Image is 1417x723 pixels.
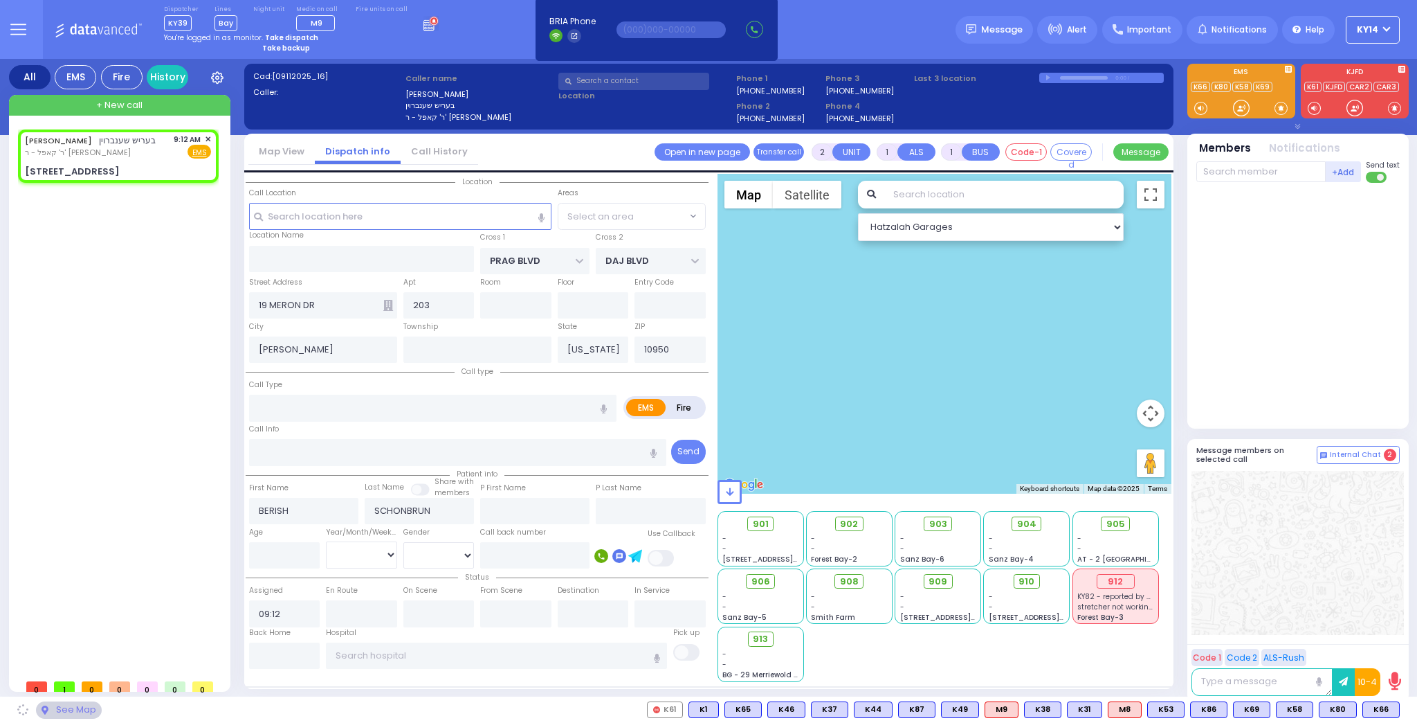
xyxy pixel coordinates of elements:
div: [STREET_ADDRESS] [25,165,120,179]
strong: Take backup [262,43,310,53]
span: Status [458,572,496,582]
div: BLS [1024,702,1061,718]
a: CAR3 [1373,82,1399,92]
label: EMS [1187,69,1295,78]
label: ר' קאפל - ר' [PERSON_NAME] [405,111,554,123]
span: 9:12 AM [174,134,201,145]
label: בעריש שענברוין [405,100,554,111]
button: +Add [1326,161,1362,182]
span: Select an area [567,210,634,224]
div: BLS [767,702,805,718]
u: EMS [192,148,207,158]
a: Open this area in Google Maps (opens a new window) [721,476,767,494]
span: 902 [840,517,858,531]
label: Floor [558,277,574,288]
img: red-radio-icon.svg [653,706,660,713]
button: UNIT [832,143,870,161]
div: BLS [1067,702,1102,718]
label: [PHONE_NUMBER] [825,85,894,96]
span: AT - 2 [GEOGRAPHIC_DATA] [1077,554,1180,564]
button: Show satellite imagery [773,181,841,208]
label: [PHONE_NUMBER] [825,113,894,123]
span: Location [455,177,500,187]
span: KY39 [164,15,192,31]
button: BUS [962,143,1000,161]
button: Code-1 [1005,143,1047,161]
button: Transfer call [753,143,804,161]
span: - [811,602,815,612]
button: Drag Pegman onto the map to open Street View [1137,449,1164,477]
span: [STREET_ADDRESS][PERSON_NAME] [989,612,1119,623]
div: K65 [724,702,762,718]
div: K44 [854,702,893,718]
span: - [722,649,726,659]
input: Search hospital [326,643,667,669]
label: Cross 2 [596,232,623,243]
div: K58 [1276,702,1313,718]
span: Phone 4 [825,100,910,112]
span: KY14 [1357,24,1378,36]
div: BLS [854,702,893,718]
div: BLS [1319,702,1357,718]
label: From Scene [480,585,522,596]
img: message.svg [966,24,976,35]
label: Areas [558,188,578,199]
small: Share with [435,476,474,487]
label: [PHONE_NUMBER] [736,113,805,123]
button: ALS-Rush [1261,649,1306,666]
div: BLS [1362,702,1400,718]
label: State [558,321,577,332]
span: בעריש שענברוין [99,134,156,146]
a: K80 [1212,82,1231,92]
label: Apt [403,277,416,288]
img: Google [721,476,767,494]
span: - [811,591,815,602]
span: Sanz Bay-4 [989,554,1034,564]
div: K87 [898,702,935,718]
span: 906 [751,575,770,589]
div: K61 [647,702,683,718]
label: P Last Name [596,483,641,494]
span: Forest Bay-3 [1077,612,1124,623]
label: Fire units on call [356,6,408,14]
a: K66 [1191,82,1210,92]
span: M9 [311,17,322,28]
div: 912 [1097,574,1135,589]
button: KY14 [1346,16,1400,44]
a: Map View [248,145,315,158]
button: Send [671,440,706,464]
span: Help [1306,24,1324,36]
span: [STREET_ADDRESS][PERSON_NAME] [722,554,853,564]
span: [09112025_16] [272,71,328,82]
label: Location Name [249,230,304,241]
span: - [989,602,993,612]
strong: Take dispatch [265,33,318,43]
span: Forest Bay-2 [811,554,857,564]
label: Back Home [249,627,291,639]
label: First Name [249,483,289,494]
div: K31 [1067,702,1102,718]
button: Covered [1050,143,1092,161]
a: [PERSON_NAME] [25,135,92,146]
span: - [722,591,726,602]
span: - [989,591,993,602]
input: Search member [1196,161,1326,182]
label: Call Info [249,424,279,435]
label: Night unit [253,6,284,14]
span: - [900,591,904,602]
span: - [900,602,904,612]
button: Notifications [1269,141,1340,157]
span: - [1077,533,1081,544]
button: 10-4 [1355,668,1380,696]
span: 910 [1018,575,1034,589]
button: Members [1199,141,1251,157]
span: BG - 29 Merriewold S. [722,670,800,680]
button: Code 2 [1225,649,1259,666]
label: Cad: [253,71,401,82]
label: Gender [403,527,430,538]
div: Fire [101,65,143,89]
span: Important [1127,24,1171,36]
label: Cross 1 [480,232,505,243]
label: City [249,321,264,332]
span: 901 [753,517,769,531]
